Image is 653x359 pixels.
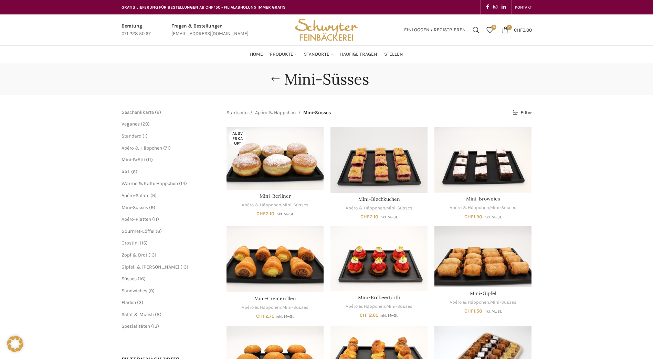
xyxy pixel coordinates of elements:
a: Gipfeli & [PERSON_NAME] [122,264,179,270]
a: Mini-Gipfel [470,290,496,296]
span: 13 [182,264,187,270]
a: Mini-Blechkuchen [358,196,400,202]
a: Mini-Süsses [490,299,516,306]
a: Mini-Cremerollen [227,226,324,292]
a: Süsses [122,276,137,282]
small: inkl. MwSt. [275,212,294,216]
span: GRATIS LIEFERUNG FÜR BESTELLUNGEN AB CHF 150 - FILIALABHOLUNG IMMER GRATIS [122,5,286,10]
small: inkl. MwSt. [379,215,398,219]
a: Stellen [384,47,403,61]
span: Einloggen / Registrieren [404,28,466,32]
a: Häufige Fragen [340,47,377,61]
a: Spezialitäten [122,323,150,329]
span: 0 [491,25,496,30]
a: Mini-Gipfel [434,226,531,287]
span: CHF [360,312,369,318]
a: Linkedin social link [499,2,508,12]
a: Go back [267,72,284,86]
a: Startseite [227,109,247,117]
bdi: 2.60 [360,312,379,318]
a: Sandwiches [122,288,147,294]
span: Produkte [270,51,293,58]
a: Infobox link [171,22,249,38]
span: KONTAKT [515,5,532,10]
span: 14 [181,181,185,186]
a: Apéro & Häppchen [242,304,281,311]
div: , [434,299,531,306]
span: Ausverkauft [229,129,246,148]
span: CHF [360,214,370,220]
a: Instagram social link [491,2,499,12]
a: Apéro & Häppchen [242,202,281,208]
span: 20 [143,121,148,127]
span: 11 [154,216,157,222]
a: Mini-Süsses [490,205,516,211]
span: 0 [507,25,512,30]
a: Geschenkkarte [122,109,154,115]
span: CHF [256,313,265,319]
span: 1 [144,133,146,139]
a: Mini-Cremerollen [254,295,296,302]
span: Mini-Süsses [303,109,331,117]
a: Zopf & Brot [122,252,147,258]
a: Fladen [122,300,136,305]
div: Suchen [469,23,483,37]
span: 9 [151,205,154,210]
a: XXL [122,169,130,175]
a: Mini-Brownies [466,196,500,202]
span: 8 [157,312,160,317]
div: , [330,303,428,310]
a: Apéro-Salate [122,193,149,198]
a: Apéro & Häppchen [346,205,385,211]
small: inkl. MwSt. [483,309,502,314]
bdi: 2.70 [256,313,275,319]
bdi: 1.50 [464,308,482,314]
small: inkl. MwSt. [380,313,398,318]
a: 0 [483,23,497,37]
span: 11 [148,157,151,163]
img: Bäckerei Schwyter [293,14,360,45]
h1: Mini-Süsses [284,70,369,88]
span: Gourmet-Löffel [122,228,155,234]
bdi: 1.90 [464,214,482,220]
a: Facebook social link [484,2,491,12]
span: Häufige Fragen [340,51,377,58]
a: Apéro & Häppchen [450,205,489,211]
a: Apéro & Häppchen [346,303,385,310]
a: Apéro-Platten [122,216,151,222]
a: Mini-Brownies [434,127,531,193]
a: Crostini [122,240,139,246]
a: Salat & Müesli [122,312,154,317]
span: CHF [464,214,474,220]
a: Mini-Süsses [122,205,148,210]
span: 71 [165,145,169,151]
div: , [330,205,428,211]
nav: Breadcrumb [227,109,331,117]
span: 9 [152,193,155,198]
a: Warme & Kalte Häppchen [122,181,178,186]
a: Mini-Blechkuchen [330,127,428,193]
a: Mini-Berliner [260,193,291,199]
div: Main navigation [118,47,535,61]
a: Mini-Süsses [282,304,308,311]
a: Standard [122,133,141,139]
a: Mini-Brötli [122,157,145,163]
span: CHF [464,308,474,314]
span: CHF [256,211,266,217]
a: Mini-Berliner [227,127,324,189]
a: Apéro & Häppchen [255,109,296,117]
a: Site logo [293,26,360,32]
a: Apéro & Häppchen [450,299,489,306]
